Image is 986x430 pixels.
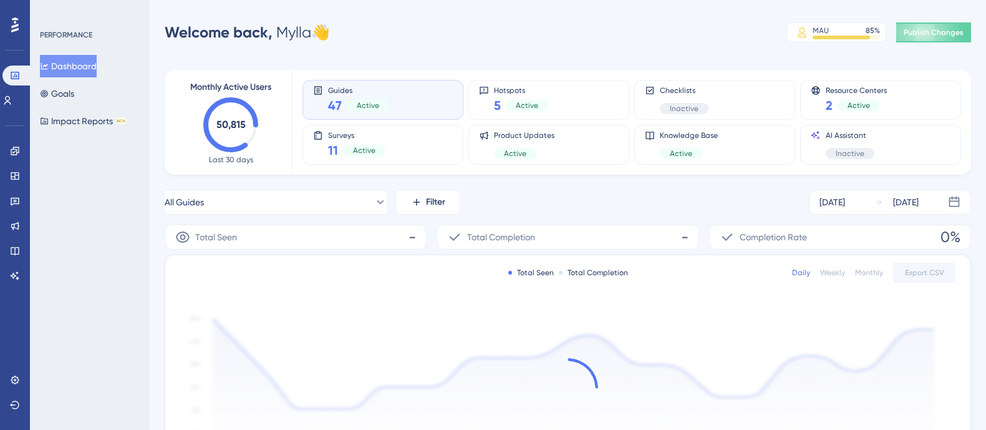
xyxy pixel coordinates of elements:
span: Welcome back, [165,23,273,41]
span: Product Updates [494,130,554,140]
span: - [681,227,689,247]
div: Mylla 👋 [165,22,330,42]
span: Active [848,100,870,110]
button: Goals [40,82,74,105]
div: MAU [813,26,829,36]
button: Impact ReportsBETA [40,110,127,132]
span: Hotspots [494,86,548,94]
span: Knowledge Base [660,130,718,140]
span: Publish Changes [904,27,964,37]
div: PERFORMANCE [40,30,92,40]
div: BETA [115,118,127,124]
span: Total Seen [195,230,237,245]
span: 2 [826,97,833,114]
span: Checklists [660,86,708,95]
div: Total Seen [508,268,554,278]
span: AI Assistant [826,130,874,140]
div: Daily [792,268,810,278]
span: Guides [328,86,389,94]
button: Dashboard [40,55,97,77]
span: Surveys [328,130,385,139]
span: Inactive [836,149,864,159]
button: Filter [397,190,459,215]
span: Last 30 days [209,155,253,165]
span: Inactive [670,104,698,114]
span: Active [357,100,379,110]
button: All Guides [165,190,387,215]
div: Monthly [855,268,883,278]
span: 0% [940,227,960,247]
span: Monthly Active Users [190,80,271,95]
span: Active [670,149,692,159]
div: [DATE] [893,195,919,210]
span: Completion Rate [740,230,807,245]
button: Publish Changes [896,22,971,42]
div: Total Completion [559,268,628,278]
text: 50,815 [216,119,246,130]
div: 85 % [866,26,880,36]
span: 5 [494,97,501,114]
span: - [408,227,416,247]
span: Export CSV [905,268,944,278]
span: Total Completion [467,230,535,245]
span: Resource Centers [826,86,887,94]
span: 11 [328,142,338,159]
span: Filter [426,195,445,210]
span: Active [504,149,526,159]
span: Active [516,100,538,110]
div: Weekly [820,268,845,278]
span: 47 [328,97,342,114]
div: [DATE] [819,195,845,210]
span: All Guides [165,195,204,210]
button: Export CSV [893,263,955,283]
span: Active [353,145,375,155]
